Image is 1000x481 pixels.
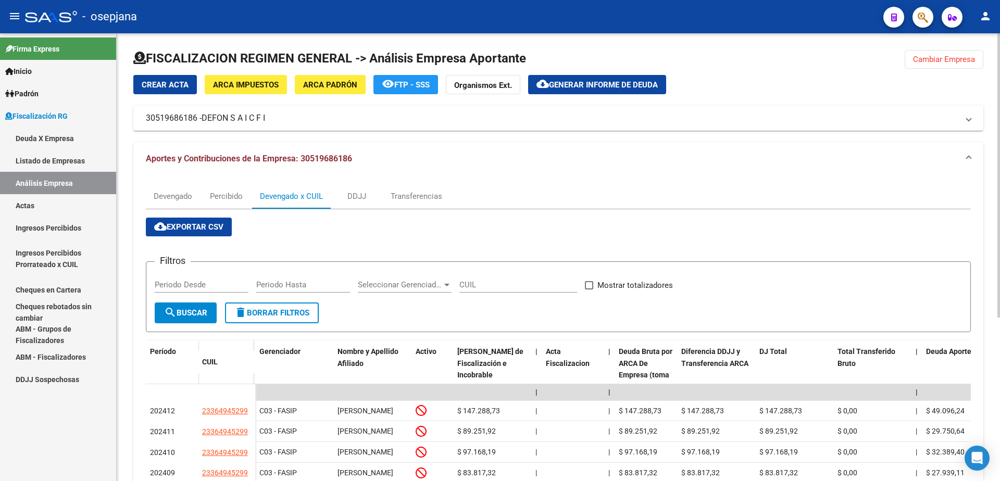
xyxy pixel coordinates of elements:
[755,340,833,410] datatable-header-cell: DJ Total
[259,469,297,477] span: C03 - FASIP
[911,340,922,410] datatable-header-cell: |
[677,340,755,410] datatable-header-cell: Diferencia DDJJ y Transferencia ARCA
[205,75,287,94] button: ARCA Impuestos
[416,347,436,356] span: Activo
[225,302,319,323] button: Borrar Filtros
[535,407,537,415] span: |
[608,407,610,415] span: |
[546,347,590,368] span: Acta Fiscalizacion
[457,469,496,477] span: $ 83.817,32
[535,469,537,477] span: |
[155,254,191,268] h3: Filtros
[133,106,983,131] mat-expansion-panel-header: 30519686186 -DEFON S A I C F I
[549,80,658,90] span: Generar informe de deuda
[150,427,175,436] span: 202411
[333,340,411,410] datatable-header-cell: Nombre y Apellido Afiliado
[759,347,787,356] span: DJ Total
[535,388,537,396] span: |
[619,407,661,415] span: $ 147.288,73
[681,448,720,456] span: $ 97.168,19
[5,43,59,55] span: Firma Express
[210,191,243,202] div: Percibido
[528,75,666,94] button: Generar informe de deuda
[965,446,990,471] div: Open Intercom Messenger
[146,340,198,384] datatable-header-cell: Período
[202,358,218,366] span: CUIL
[531,340,542,410] datatable-header-cell: |
[619,427,657,435] span: $ 89.251,92
[619,469,657,477] span: $ 83.817,32
[234,306,247,319] mat-icon: delete
[391,191,442,202] div: Transferencias
[838,347,895,368] span: Total Transferido Bruto
[164,308,207,318] span: Buscar
[234,308,309,318] span: Borrar Filtros
[457,427,496,435] span: $ 89.251,92
[133,75,197,94] button: Crear Acta
[535,347,537,356] span: |
[164,306,177,319] mat-icon: search
[535,427,537,435] span: |
[457,407,500,415] span: $ 147.288,73
[347,191,366,202] div: DDJJ
[5,88,39,99] span: Padrón
[916,388,918,396] span: |
[82,5,137,28] span: - osepjana
[916,347,918,356] span: |
[604,340,615,410] datatable-header-cell: |
[202,469,248,477] span: 23364945299
[608,469,610,477] span: |
[926,427,965,435] span: $ 29.750,64
[619,347,672,403] span: Deuda Bruta por ARCA De Empresa (toma en cuenta todos los afiliados)
[133,50,526,67] h1: FISCALIZACION REGIMEN GENERAL -> Análisis Empresa Aportante
[535,448,537,456] span: |
[337,427,393,435] span: [PERSON_NAME]
[759,407,802,415] span: $ 147.288,73
[150,448,175,457] span: 202410
[259,347,301,356] span: Gerenciador
[133,142,983,175] mat-expansion-panel-header: Aportes y Contribuciones de la Empresa: 30519686186
[833,340,911,410] datatable-header-cell: Total Transferido Bruto
[916,469,917,477] span: |
[146,154,352,163] span: Aportes y Contribuciones de la Empresa: 30519686186
[457,347,523,379] span: [PERSON_NAME] de Fiscalización e Incobrable
[597,279,673,292] span: Mostrar totalizadores
[922,340,1000,410] datatable-header-cell: Deuda Aporte
[454,81,512,90] strong: Organismos Ext.
[150,407,175,415] span: 202412
[681,427,720,435] span: $ 89.251,92
[759,427,798,435] span: $ 89.251,92
[154,191,192,202] div: Devengado
[411,340,453,410] datatable-header-cell: Activo
[150,347,176,356] span: Período
[5,66,32,77] span: Inicio
[295,75,366,94] button: ARCA Padrón
[608,388,610,396] span: |
[373,75,438,94] button: FTP - SSS
[202,112,265,124] span: DEFON S A I C F I
[905,50,983,69] button: Cambiar Empresa
[913,55,975,64] span: Cambiar Empresa
[681,407,724,415] span: $ 147.288,73
[337,407,393,415] span: [PERSON_NAME]
[838,448,857,456] span: $ 0,00
[198,351,255,373] datatable-header-cell: CUIL
[615,340,677,410] datatable-header-cell: Deuda Bruta por ARCA De Empresa (toma en cuenta todos los afiliados)
[337,448,393,456] span: [PERSON_NAME]
[759,469,798,477] span: $ 83.817,32
[979,10,992,22] mat-icon: person
[608,427,610,435] span: |
[916,427,917,435] span: |
[446,75,520,94] button: Organismos Ext.
[926,407,965,415] span: $ 49.096,24
[5,110,68,122] span: Fiscalización RG
[213,80,279,90] span: ARCA Impuestos
[150,469,175,477] span: 202409
[536,78,549,90] mat-icon: cloud_download
[337,469,393,477] span: [PERSON_NAME]
[146,218,232,236] button: Exportar CSV
[142,80,189,90] span: Crear Acta
[453,340,531,410] datatable-header-cell: Deuda Bruta Neto de Fiscalización e Incobrable
[457,448,496,456] span: $ 97.168,19
[619,448,657,456] span: $ 97.168,19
